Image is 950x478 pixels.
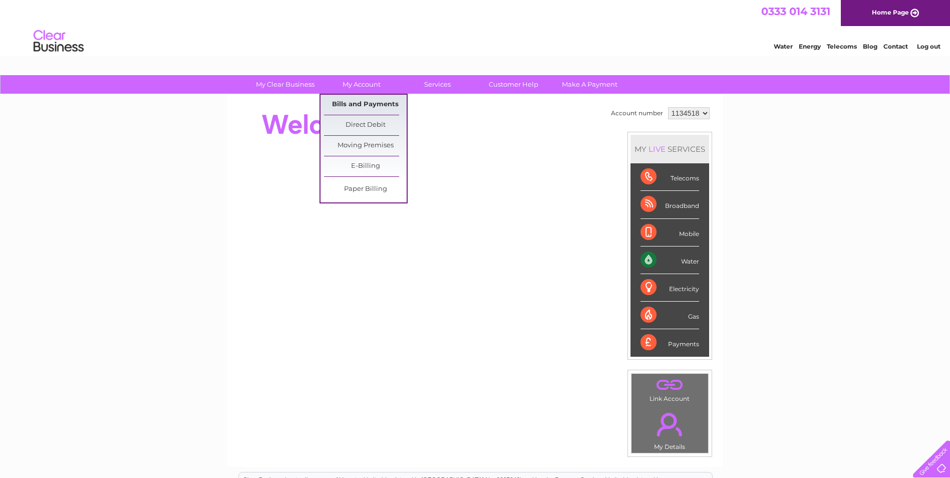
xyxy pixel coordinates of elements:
[761,5,830,18] a: 0333 014 3131
[324,156,407,176] a: E-Billing
[324,115,407,135] a: Direct Debit
[827,43,857,50] a: Telecoms
[630,135,709,163] div: MY SERVICES
[641,302,699,329] div: Gas
[324,179,407,199] a: Paper Billing
[33,26,84,57] img: logo.png
[548,75,631,94] a: Make A Payment
[917,43,940,50] a: Log out
[641,247,699,274] div: Water
[641,329,699,356] div: Payments
[324,136,407,156] a: Moving Premises
[608,105,666,122] td: Account number
[320,75,403,94] a: My Account
[647,144,668,154] div: LIVE
[244,75,327,94] a: My Clear Business
[641,219,699,247] div: Mobile
[863,43,877,50] a: Blog
[472,75,555,94] a: Customer Help
[239,6,712,49] div: Clear Business is a trading name of Verastar Limited (registered in [GEOGRAPHIC_DATA] No. 3667643...
[396,75,479,94] a: Services
[631,404,709,453] td: My Details
[634,376,706,394] a: .
[774,43,793,50] a: Water
[799,43,821,50] a: Energy
[641,274,699,302] div: Electricity
[641,163,699,191] div: Telecoms
[634,407,706,442] a: .
[324,95,407,115] a: Bills and Payments
[641,191,699,218] div: Broadband
[883,43,908,50] a: Contact
[631,373,709,405] td: Link Account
